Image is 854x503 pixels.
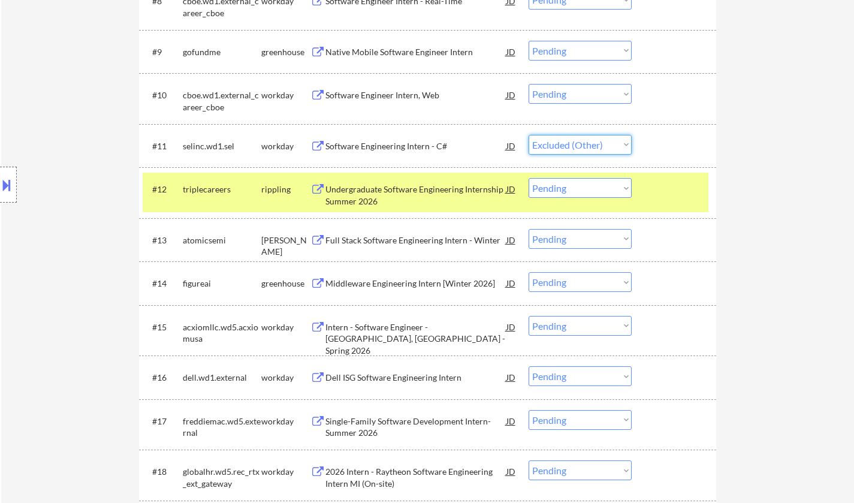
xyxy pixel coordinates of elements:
div: workday [261,372,310,384]
div: Software Engineer Intern, Web [325,89,506,101]
div: JD [505,460,517,482]
div: Intern - Software Engineer - [GEOGRAPHIC_DATA], [GEOGRAPHIC_DATA] - Spring 2026 [325,321,506,357]
div: Middleware Engineering Intern [Winter 2026] [325,278,506,290]
div: greenhouse [261,278,310,290]
div: atomicsemi [183,234,261,246]
div: 2026 Intern - Raytheon Software Engineering Intern MI (On-site) [325,466,506,489]
div: JD [505,178,517,200]
div: cboe.wd1.external_career_cboe [183,89,261,113]
div: JD [505,135,517,156]
div: JD [505,316,517,338]
div: dell.wd1.external [183,372,261,384]
div: workday [261,321,310,333]
div: acxiomllc.wd5.acxiomusa [183,321,261,345]
div: workday [261,89,310,101]
div: selinc.wd1.sel [183,140,261,152]
div: #15 [152,321,173,333]
div: greenhouse [261,46,310,58]
div: triplecareers [183,183,261,195]
div: JD [505,84,517,106]
div: Single-Family Software Development Intern- Summer 2026 [325,415,506,439]
div: globalhr.wd5.rec_rtx_ext_gateway [183,466,261,489]
div: gofundme [183,46,261,58]
div: JD [505,410,517,432]
div: #17 [152,415,173,427]
div: #18 [152,466,173,478]
div: JD [505,41,517,62]
div: Full Stack Software Engineering Intern - Winter [325,234,506,246]
div: [PERSON_NAME] [261,234,310,258]
div: JD [505,366,517,388]
div: figureai [183,278,261,290]
div: Native Mobile Software Engineer Intern [325,46,506,58]
div: workday [261,415,310,427]
div: Undergraduate Software Engineering Internship Summer 2026 [325,183,506,207]
div: freddiemac.wd5.external [183,415,261,439]
div: workday [261,466,310,478]
div: Software Engineering Intern - C# [325,140,506,152]
div: rippling [261,183,310,195]
div: JD [505,272,517,294]
div: Dell ISG Software Engineering Intern [325,372,506,384]
div: #9 [152,46,173,58]
div: JD [505,229,517,251]
div: #16 [152,372,173,384]
div: workday [261,140,310,152]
